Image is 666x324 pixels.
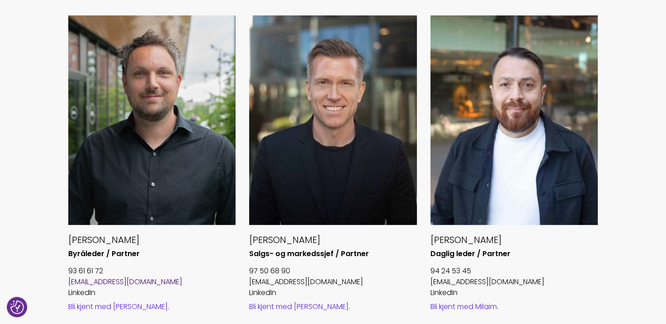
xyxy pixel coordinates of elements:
[249,302,417,312] div: .
[68,301,168,312] a: Bli kjent med [PERSON_NAME]
[68,234,236,246] h5: [PERSON_NAME]
[249,234,417,246] h5: [PERSON_NAME]
[430,301,497,312] a: Bli kjent med Milaim
[68,249,236,259] h6: Byråleder / Partner
[430,276,544,287] a: [EMAIL_ADDRESS][DOMAIN_NAME]
[430,302,598,312] div: .
[430,249,598,259] h6: Daglig leder / Partner
[430,234,598,246] h5: [PERSON_NAME]
[68,302,236,312] div: .
[68,276,182,287] a: [EMAIL_ADDRESS][DOMAIN_NAME]
[249,301,349,312] a: Bli kjent med [PERSON_NAME]
[10,300,24,314] button: Samtykkepreferanser
[249,287,276,298] a: LinkedIn
[249,276,363,287] a: [EMAIL_ADDRESS][DOMAIN_NAME]
[430,287,458,298] a: LinkedIn
[68,287,95,298] a: LinkedIn
[249,249,417,259] h6: Salgs- og markedssjef / Partner
[10,300,24,314] img: Revisit consent button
